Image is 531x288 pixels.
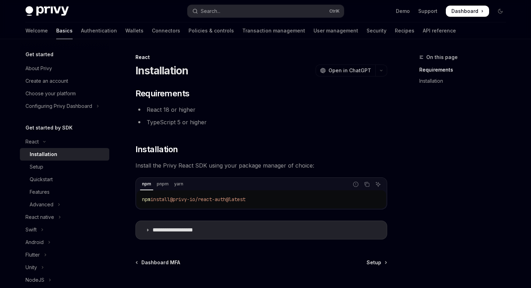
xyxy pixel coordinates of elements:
div: Unity [25,263,37,272]
a: Features [20,186,109,198]
img: dark logo [25,6,69,16]
button: Open in ChatGPT [316,65,375,76]
div: Advanced [30,200,53,209]
button: Copy the contents from the code block [362,180,371,189]
a: Transaction management [242,22,305,39]
span: Setup [367,259,381,266]
div: Create an account [25,77,68,85]
a: User management [314,22,358,39]
div: React [135,54,387,61]
button: Toggle dark mode [495,6,506,17]
div: React native [25,213,54,221]
span: install [150,196,170,202]
a: Quickstart [20,173,109,186]
a: Support [418,8,437,15]
button: Toggle React section [20,135,109,148]
span: Install the Privy React SDK using your package manager of choice: [135,161,387,170]
div: Features [30,188,50,196]
a: Requirements [419,64,511,75]
button: Ask AI [374,180,383,189]
span: @privy-io/react-auth@latest [170,196,245,202]
div: Flutter [25,251,40,259]
a: Security [367,22,386,39]
a: Setup [20,161,109,173]
a: Dashboard [446,6,489,17]
a: Installation [419,75,511,87]
button: Toggle Flutter section [20,249,109,261]
span: Open in ChatGPT [329,67,371,74]
h1: Installation [135,64,189,77]
a: Create an account [20,75,109,87]
div: NodeJS [25,276,44,284]
button: Toggle Advanced section [20,198,109,211]
div: Installation [30,150,57,158]
span: On this page [426,53,458,61]
a: Policies & controls [189,22,234,39]
span: Dashboard MFA [141,259,180,266]
button: Toggle Swift section [20,223,109,236]
div: Choose your platform [25,89,76,98]
div: Setup [30,163,43,171]
a: Recipes [395,22,414,39]
div: Android [25,238,44,246]
div: Search... [201,7,220,15]
div: npm [140,180,153,188]
a: Installation [20,148,109,161]
a: Authentication [81,22,117,39]
a: Connectors [152,22,180,39]
button: Toggle React native section [20,211,109,223]
button: Toggle Configuring Privy Dashboard section [20,100,109,112]
a: Demo [396,8,410,15]
a: About Privy [20,62,109,75]
button: Toggle Android section [20,236,109,249]
button: Toggle NodeJS section [20,274,109,286]
span: Dashboard [451,8,478,15]
h5: Get started by SDK [25,124,73,132]
a: Dashboard MFA [136,259,180,266]
div: pnpm [155,180,171,188]
button: Open search [187,5,344,17]
a: Basics [56,22,73,39]
h5: Get started [25,50,53,59]
span: Installation [135,144,178,155]
div: Swift [25,226,37,234]
div: React [25,138,39,146]
button: Report incorrect code [351,180,360,189]
li: React 18 or higher [135,105,387,115]
span: Requirements [135,88,190,99]
a: API reference [423,22,456,39]
a: Choose your platform [20,87,109,100]
li: TypeScript 5 or higher [135,117,387,127]
div: Quickstart [30,175,53,184]
a: Setup [367,259,386,266]
span: npm [142,196,150,202]
div: Configuring Privy Dashboard [25,102,92,110]
a: Welcome [25,22,48,39]
span: Ctrl K [329,8,340,14]
button: Toggle Unity section [20,261,109,274]
a: Wallets [125,22,143,39]
div: About Privy [25,64,52,73]
div: yarn [172,180,185,188]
